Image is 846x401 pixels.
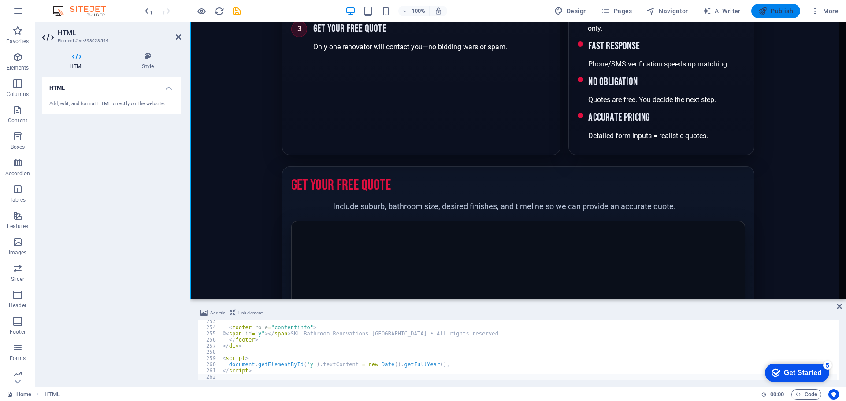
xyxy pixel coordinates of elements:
[6,38,29,45] p: Favorites
[228,308,264,318] button: Link element
[198,337,222,343] div: 256
[551,4,591,18] button: Design
[196,6,207,16] button: Click here to leave preview mode and continue editing
[807,4,842,18] button: More
[198,361,222,368] div: 260
[791,389,821,400] button: Code
[10,355,26,362] p: Forms
[9,249,27,256] p: Images
[643,4,692,18] button: Navigator
[761,389,784,400] h6: Session time
[143,6,154,16] button: undo
[198,318,222,324] div: 253
[115,52,181,70] h4: Style
[7,91,29,98] p: Columns
[144,6,154,16] i: Undo: Change HTML (Ctrl+Z)
[7,223,28,230] p: Features
[412,6,426,16] h6: 100%
[198,324,222,331] div: 254
[49,100,174,108] div: Add, edit, and format HTML directly on the website.
[210,308,225,318] span: Add file
[828,389,839,400] button: Usercentrics
[5,170,30,177] p: Accordion
[601,7,632,15] span: Pages
[702,7,741,15] span: AI Writer
[45,389,60,400] nav: breadcrumb
[238,308,263,318] span: Link element
[811,7,839,15] span: More
[8,117,27,124] p: Content
[26,10,64,18] div: Get Started
[434,7,442,15] i: On resize automatically adjust zoom level to fit chosen device.
[51,6,117,16] img: Editor Logo
[198,374,222,380] div: 262
[231,6,242,16] button: save
[198,355,222,361] div: 259
[10,328,26,335] p: Footer
[199,308,226,318] button: Add file
[551,4,591,18] div: Design (Ctrl+Alt+Y)
[9,302,26,309] p: Header
[770,389,784,400] span: 00 00
[214,6,224,16] i: Reload page
[198,368,222,374] div: 261
[10,196,26,203] p: Tables
[597,4,635,18] button: Pages
[214,6,224,16] button: reload
[198,331,222,337] div: 255
[699,4,744,18] button: AI Writer
[58,29,181,37] h2: HTML
[646,7,688,15] span: Navigator
[198,349,222,355] div: 258
[7,64,29,71] p: Elements
[758,7,793,15] span: Publish
[45,389,60,400] span: Click to select. Double-click to edit
[232,6,242,16] i: Save (Ctrl+S)
[7,389,31,400] a: Click to cancel selection. Double-click to open Pages
[198,343,222,349] div: 257
[42,77,181,93] h4: HTML
[398,6,430,16] button: 100%
[795,389,817,400] span: Code
[776,391,778,397] span: :
[58,37,163,45] h3: Element #ed-898023544
[11,143,25,151] p: Boxes
[751,4,800,18] button: Publish
[42,52,115,70] h4: HTML
[11,276,25,283] p: Slider
[554,7,587,15] span: Design
[65,2,74,11] div: 5
[7,4,71,23] div: Get Started 5 items remaining, 0% complete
